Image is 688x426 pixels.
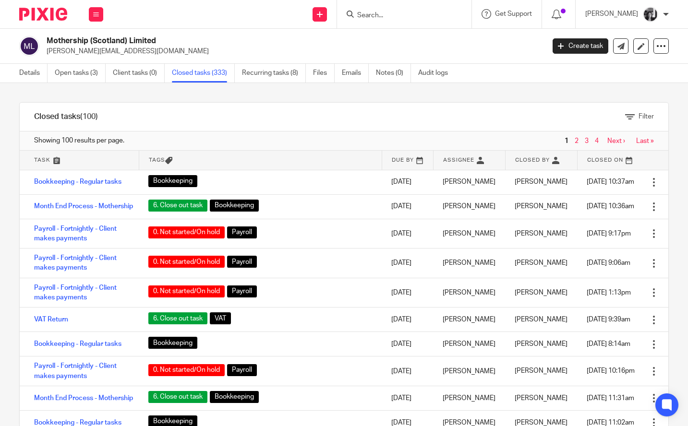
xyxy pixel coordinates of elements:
[553,38,608,54] a: Create task
[382,278,433,308] td: [DATE]
[113,64,165,83] a: Client tasks (0)
[562,135,571,147] span: 1
[148,285,225,297] span: 0. Not started/On hold
[433,356,505,386] td: [PERSON_NAME]
[587,289,631,296] span: [DATE] 1:13pm
[227,364,257,376] span: Payroll
[382,356,433,386] td: [DATE]
[34,178,121,185] a: Bookkeeping - Regular tasks
[342,64,369,83] a: Emails
[210,200,259,212] span: Bookkeeping
[47,47,538,56] p: [PERSON_NAME][EMAIL_ADDRESS][DOMAIN_NAME]
[433,194,505,219] td: [PERSON_NAME]
[80,113,98,120] span: (100)
[227,256,257,268] span: Payroll
[148,175,197,187] span: Bookkeeping
[433,332,505,356] td: [PERSON_NAME]
[562,137,654,145] nav: pager
[210,391,259,403] span: Bookkeeping
[515,203,567,210] span: [PERSON_NAME]
[639,113,654,120] span: Filter
[19,8,67,21] img: Pixie
[227,226,257,238] span: Payroll
[313,64,335,83] a: Files
[636,138,654,144] a: Last »
[34,419,121,426] a: Bookkeeping - Regular tasks
[34,225,117,242] a: Payroll - Fortnightly - Client makes payments
[515,178,567,185] span: [PERSON_NAME]
[587,316,630,323] span: [DATE] 9:39am
[515,368,567,375] span: [PERSON_NAME]
[433,219,505,248] td: [PERSON_NAME]
[587,178,634,185] span: [DATE] 10:37am
[148,256,225,268] span: 0. Not started/On hold
[515,230,567,237] span: [PERSON_NAME]
[587,230,631,237] span: [DATE] 9:17pm
[433,170,505,194] td: [PERSON_NAME]
[148,226,225,238] span: 0. Not started/On hold
[587,419,634,426] span: [DATE] 11:02am
[585,138,589,144] a: 3
[382,332,433,356] td: [DATE]
[585,9,638,19] p: [PERSON_NAME]
[515,395,567,402] span: [PERSON_NAME]
[587,395,634,402] span: [DATE] 11:31am
[34,284,117,301] a: Payroll - Fortnightly - Client makes payments
[227,285,257,297] span: Payroll
[34,203,133,210] a: Month End Process - Mothership
[55,64,106,83] a: Open tasks (3)
[139,151,382,170] th: Tags
[34,112,98,122] h1: Closed tasks
[382,170,433,194] td: [DATE]
[47,36,440,46] h2: Mothership (Scotland) Limited
[34,255,117,271] a: Payroll - Fortnightly - Client makes payments
[587,260,630,266] span: [DATE] 9:06am
[19,64,48,83] a: Details
[433,308,505,332] td: [PERSON_NAME]
[242,64,306,83] a: Recurring tasks (8)
[34,341,121,347] a: Bookkeeping - Regular tasks
[433,278,505,308] td: [PERSON_NAME]
[515,260,567,266] span: [PERSON_NAME]
[382,386,433,411] td: [DATE]
[587,368,635,375] span: [DATE] 10:16pm
[34,316,68,323] a: VAT Return
[148,337,197,349] span: Bookkeeping
[34,136,124,145] span: Showing 100 results per page.
[148,364,225,376] span: 0. Not started/On hold
[148,312,207,324] span: 6. Close out task
[356,12,443,20] input: Search
[575,138,579,144] a: 2
[515,289,567,296] span: [PERSON_NAME]
[382,248,433,278] td: [DATE]
[433,248,505,278] td: [PERSON_NAME]
[433,386,505,411] td: [PERSON_NAME]
[34,363,117,379] a: Payroll - Fortnightly - Client makes payments
[210,312,231,324] span: VAT
[643,7,658,22] img: IMG_7103.jpg
[148,200,207,212] span: 6. Close out task
[382,194,433,219] td: [DATE]
[418,64,455,83] a: Audit logs
[172,64,235,83] a: Closed tasks (333)
[607,138,625,144] a: Next ›
[34,395,133,402] a: Month End Process - Mothership
[376,64,411,83] a: Notes (0)
[495,11,532,17] span: Get Support
[515,419,567,426] span: [PERSON_NAME]
[148,391,207,403] span: 6. Close out task
[595,138,599,144] a: 4
[382,219,433,248] td: [DATE]
[19,36,39,56] img: svg%3E
[382,308,433,332] td: [DATE]
[515,341,567,347] span: [PERSON_NAME]
[587,203,634,210] span: [DATE] 10:36am
[515,316,567,323] span: [PERSON_NAME]
[587,341,630,347] span: [DATE] 8:14am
